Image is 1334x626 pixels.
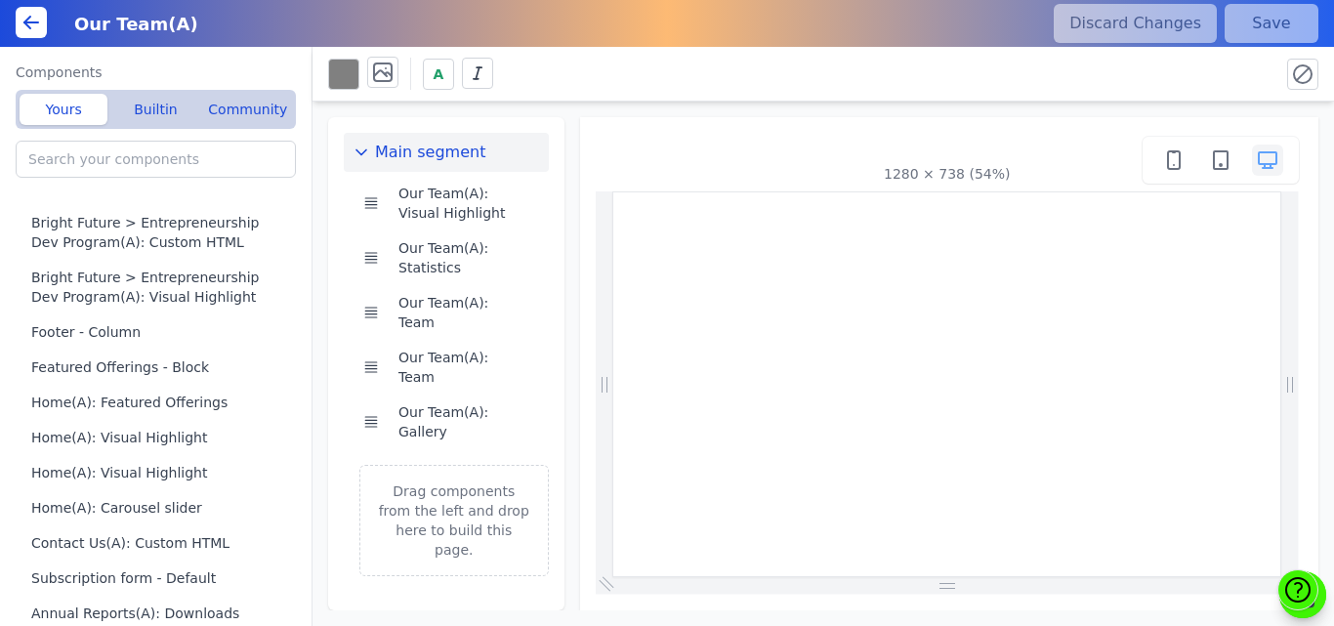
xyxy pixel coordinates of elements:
[1225,4,1318,43] button: Save
[16,455,304,490] button: Home(A): Visual Highlight
[16,205,304,260] button: Bright Future > Entrepreneurship Dev Program(A): Custom HTML
[423,59,454,90] button: A
[434,64,444,84] span: A
[16,525,304,561] button: Contact Us(A): Custom HTML
[16,420,304,455] button: Home(A): Visual Highlight
[884,164,1010,184] div: 1280 × 738 (54%)
[204,94,292,125] button: Community
[16,314,304,350] button: Footer - Column
[391,340,533,395] button: Our Team(A): Team
[367,57,398,88] button: Background image
[1287,59,1318,90] button: Reset all styles
[1158,145,1189,176] button: Mobile
[359,355,383,379] button: Drag to reorder
[16,561,304,596] button: Subscription form - Default
[359,191,383,215] button: Drag to reorder
[391,285,533,340] button: Our Team(A): Team
[1252,145,1283,176] button: Desktop
[462,58,493,89] button: Italics
[16,63,296,82] label: Components
[111,94,199,125] button: Builtin
[391,230,533,285] button: Our Team(A): Statistics
[20,94,107,125] button: Yours
[344,133,549,172] button: Main segment
[16,350,304,385] button: Featured Offerings - Block
[16,385,304,420] button: Home(A): Featured Offerings
[375,141,485,164] span: Main segment
[391,176,533,230] button: Our Team(A): Visual Highlight
[1054,4,1217,43] button: Discard Changes
[376,481,532,560] p: Drag components from the left and drop here to build this page.
[359,410,383,434] button: Drag to reorder
[16,141,296,178] input: Search your components
[328,59,359,90] button: Background color
[613,192,1282,578] iframe: Preview
[1205,145,1236,176] button: Tablet
[359,301,383,324] button: Drag to reorder
[16,260,304,314] button: Bright Future > Entrepreneurship Dev Program(A): Visual Highlight
[391,395,533,449] button: Our Team(A): Gallery
[16,490,304,525] button: Home(A): Carousel slider
[359,246,383,270] button: Drag to reorder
